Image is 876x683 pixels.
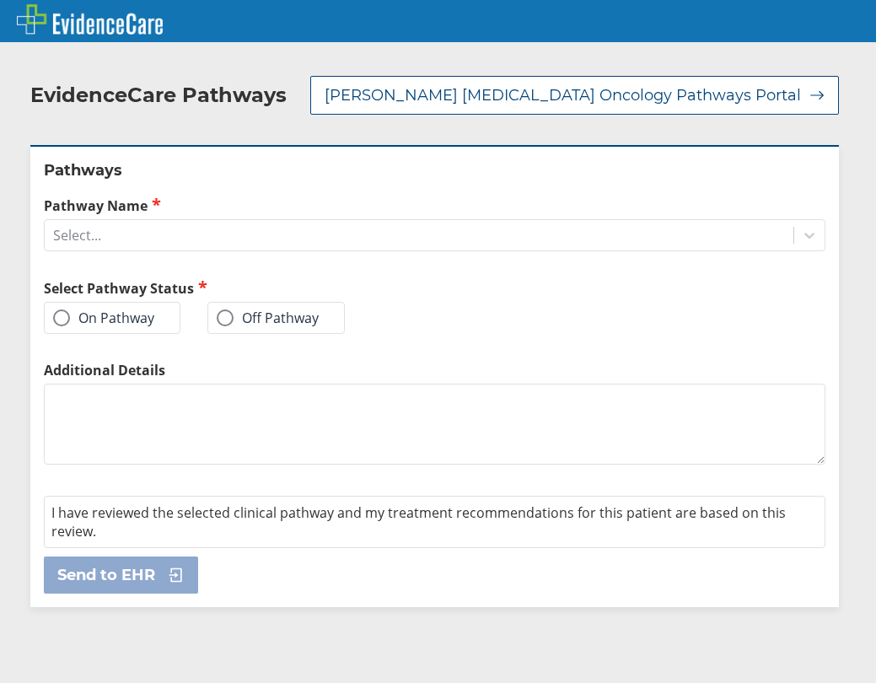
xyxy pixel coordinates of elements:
[325,85,801,105] span: [PERSON_NAME] [MEDICAL_DATA] Oncology Pathways Portal
[44,160,825,180] h2: Pathways
[51,503,786,540] span: I have reviewed the selected clinical pathway and my treatment recommendations for this patient a...
[53,226,101,245] div: Select...
[53,309,154,326] label: On Pathway
[17,4,163,35] img: EvidenceCare
[44,196,825,215] label: Pathway Name
[44,557,198,594] button: Send to EHR
[44,361,825,379] label: Additional Details
[310,76,839,115] button: [PERSON_NAME] [MEDICAL_DATA] Oncology Pathways Portal
[217,309,319,326] label: Off Pathway
[57,565,155,585] span: Send to EHR
[44,278,428,298] h2: Select Pathway Status
[30,83,287,108] h2: EvidenceCare Pathways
